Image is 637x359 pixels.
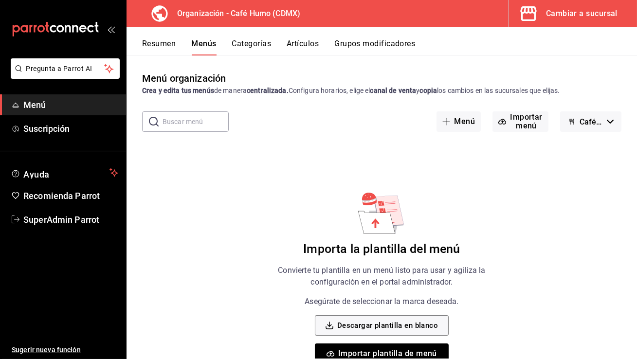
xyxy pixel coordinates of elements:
button: open_drawer_menu [107,25,115,33]
p: Convierte tu plantilla en un menú listo para usar y agiliza la configuración en el portal adminis... [259,265,505,288]
input: Buscar menú [163,112,229,131]
a: Pregunta a Parrot AI [7,71,120,81]
div: de manera Configura horarios, elige el y los cambios en las sucursales que elijas. [142,86,621,96]
span: Suscripción [23,122,118,135]
strong: copia [419,87,437,94]
span: Ayuda [23,167,106,179]
strong: canal de venta [370,87,416,94]
strong: Crea y edita tus menús [142,87,214,94]
button: Importar menú [492,111,548,132]
button: Pregunta a Parrot AI [11,58,120,79]
button: Grupos modificadores [334,39,415,55]
span: Pregunta a Parrot AI [26,64,105,74]
div: Cambiar a sucursal [546,7,618,20]
span: Café Humo - Borrador [580,117,603,126]
strong: centralizada. [247,87,289,94]
div: Menú organización [142,71,226,86]
button: Café Humo - Borrador [560,111,621,132]
button: Menú [437,111,481,132]
button: Menús [191,39,216,55]
button: Categorías [232,39,272,55]
h6: Importa la plantilla del menú [303,242,460,257]
div: navigation tabs [142,39,637,55]
button: Descargar plantilla en blanco [315,315,449,336]
button: Artículos [287,39,319,55]
span: Sugerir nueva función [12,345,118,355]
span: Menú [23,98,118,111]
span: SuperAdmin Parrot [23,213,118,226]
h3: Organización - Café Humo (CDMX) [169,8,300,19]
button: Resumen [142,39,176,55]
p: Asegúrate de seleccionar la marca deseada. [305,296,458,307]
span: Recomienda Parrot [23,189,118,202]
